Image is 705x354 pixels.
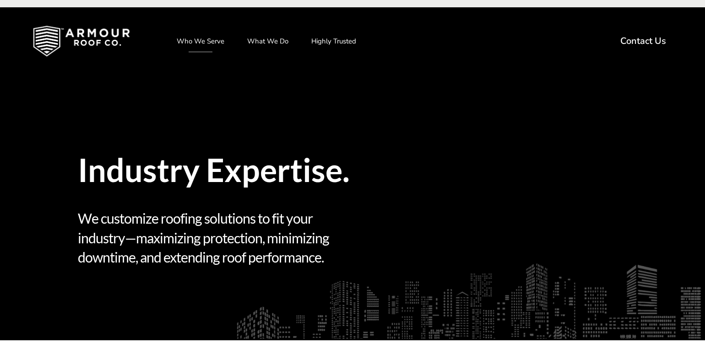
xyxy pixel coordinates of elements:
span: Contact Us [620,37,666,46]
a: What We Do [238,30,298,53]
a: Contact Us [609,25,678,57]
a: Who We Serve [168,30,233,53]
img: Industrial and Commercial Roofing Company | Armour Roof Co. [18,18,145,64]
span: Industry Expertise. [78,154,485,186]
span: We customize roofing solutions to fit your industry—maximizing protection, minimizing downtime, a... [78,209,349,267]
a: Highly Trusted [302,30,365,53]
